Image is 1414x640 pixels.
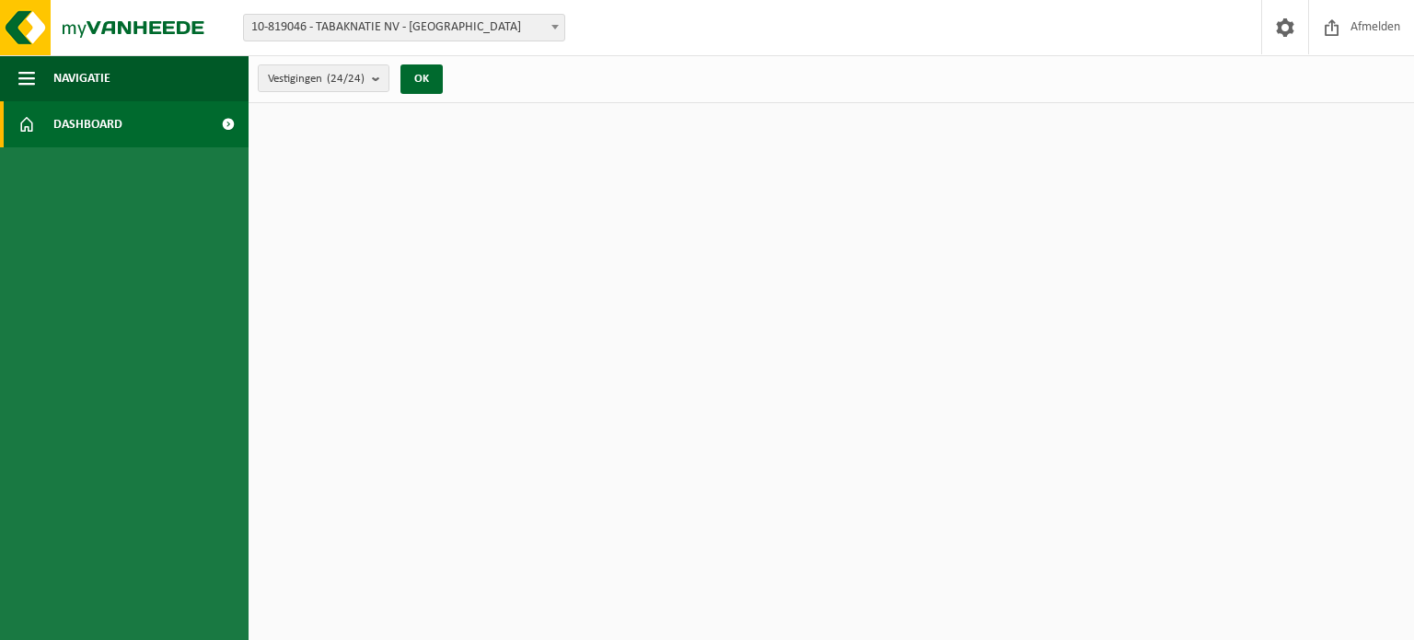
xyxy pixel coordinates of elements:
[243,14,565,41] span: 10-819046 - TABAKNATIE NV - ANTWERPEN
[53,101,122,147] span: Dashboard
[400,64,443,94] button: OK
[258,64,389,92] button: Vestigingen(24/24)
[53,55,110,101] span: Navigatie
[268,65,365,93] span: Vestigingen
[327,73,365,85] count: (24/24)
[244,15,564,41] span: 10-819046 - TABAKNATIE NV - ANTWERPEN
